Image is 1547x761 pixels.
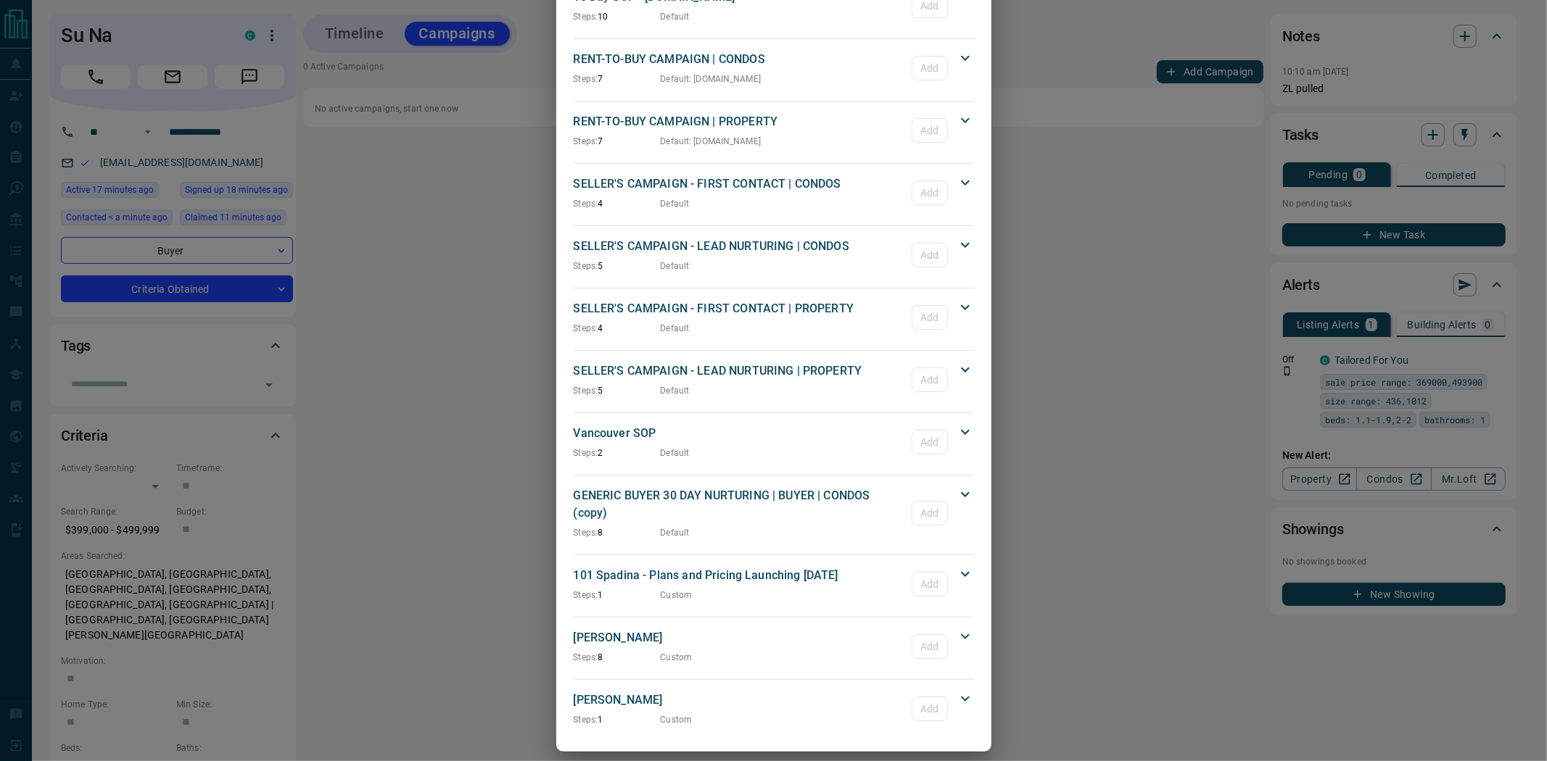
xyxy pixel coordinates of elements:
p: Default [661,197,690,210]
p: Vancouver SOP [574,425,905,442]
span: Steps: [574,448,598,458]
p: 5 [574,259,661,273]
p: 2 [574,446,661,459]
p: 5 [574,384,661,397]
p: 7 [574,135,661,148]
span: Steps: [574,261,598,271]
p: RENT-TO-BUY CAMPAIGN | PROPERTY [574,113,905,130]
div: SELLER'S CAMPAIGN - FIRST CONTACT | PROPERTYSteps:4DefaultAdd [574,297,974,338]
span: Steps: [574,12,598,22]
div: SELLER'S CAMPAIGN - LEAD NURTURING | CONDOSSteps:5DefaultAdd [574,235,974,275]
p: SELLER'S CAMPAIGN - FIRST CONTACT | PROPERTY [574,300,905,317]
p: 10 [574,10,661,23]
p: 101 Spadina - Plans and Pricing Launching [DATE] [574,567,905,584]
p: [PERSON_NAME] [574,691,905,709]
div: Vancouver SOPSteps:2DefaultAdd [574,422,974,462]
p: Custom [661,651,693,664]
div: RENT-TO-BUY CAMPAIGN | CONDOSSteps:7Default: [DOMAIN_NAME]Add [574,48,974,88]
div: SELLER'S CAMPAIGN - FIRST CONTACT | CONDOSSteps:4DefaultAdd [574,172,974,213]
p: Custom [661,713,693,726]
span: Steps: [574,715,598,725]
span: Steps: [574,386,598,396]
span: Steps: [574,199,598,209]
p: Default [661,384,690,397]
p: Default : [DOMAIN_NAME] [661,72,762,86]
p: Default [661,259,690,273]
span: Steps: [574,590,598,600]
span: Steps: [574,74,598,84]
p: Default [661,526,690,539]
p: 1 [574,713,661,726]
div: 101 Spadina - Plans and Pricing Launching [DATE]Steps:1CustomAdd [574,564,974,604]
p: 4 [574,322,661,335]
div: [PERSON_NAME]Steps:8CustomAdd [574,626,974,667]
p: SELLER'S CAMPAIGN - LEAD NURTURING | PROPERTY [574,362,905,380]
div: [PERSON_NAME]Steps:1CustomAdd [574,689,974,729]
p: Default : [DOMAIN_NAME] [661,135,762,148]
p: Default [661,322,690,335]
p: RENT-TO-BUY CAMPAIGN | CONDOS [574,51,905,68]
p: Default [661,10,690,23]
span: Steps: [574,528,598,538]
div: GENERIC BUYER 30 DAY NURTURING | BUYER | CONDOS (copy)Steps:8DefaultAdd [574,484,974,542]
div: RENT-TO-BUY CAMPAIGN | PROPERTYSteps:7Default: [DOMAIN_NAME]Add [574,110,974,151]
p: [PERSON_NAME] [574,629,905,646]
p: Default [661,446,690,459]
p: GENERIC BUYER 30 DAY NURTURING | BUYER | CONDOS (copy) [574,487,905,522]
p: 4 [574,197,661,210]
p: Custom [661,589,693,602]
p: SELLER'S CAMPAIGN - LEAD NURTURING | CONDOS [574,238,905,255]
span: Steps: [574,652,598,662]
p: SELLER'S CAMPAIGN - FIRST CONTACT | CONDOS [574,175,905,193]
div: SELLER'S CAMPAIGN - LEAD NURTURING | PROPERTYSteps:5DefaultAdd [574,359,974,400]
p: 7 [574,72,661,86]
p: 8 [574,526,661,539]
p: 8 [574,651,661,664]
p: 1 [574,589,661,602]
span: Steps: [574,323,598,333]
span: Steps: [574,136,598,146]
